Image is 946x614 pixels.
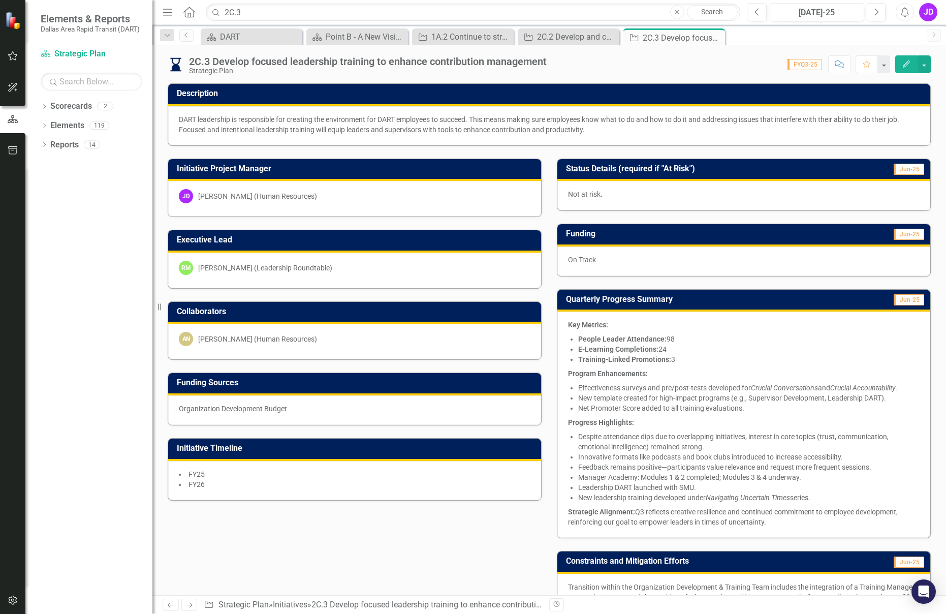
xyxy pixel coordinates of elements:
[309,30,405,43] a: Point B - A New Vision for Mobility in [GEOGRAPHIC_DATA][US_STATE]
[177,444,536,453] h3: Initiative Timeline
[50,139,79,151] a: Reports
[578,393,920,403] li: New template created for high-impact programs (e.g., Supervisor Development, Leadership DART).
[568,189,920,199] p: Not at risk.
[415,30,511,43] a: 1A.2 Continue to streamline the hiring process, bolster recruitment, and increase retention
[50,120,84,132] a: Elements
[773,7,861,19] div: [DATE]-25
[568,505,920,527] p: Q3 reflects creative resilience and continued commitment to employee development, reinforcing our...
[198,263,332,273] div: [PERSON_NAME] (Leadership Roundtable)
[188,480,205,488] span: FY26
[568,321,608,329] strong: Key Metrics:
[179,332,193,346] div: AN
[177,235,536,244] h3: Executive Lead
[41,48,142,60] a: Strategic Plan
[168,56,184,73] img: In Progress
[41,25,140,33] small: Dallas Area Rapid Transit (DART)
[911,579,936,604] div: Open Intercom Messenger
[326,30,405,43] div: Point B - A New Vision for Mobility in [GEOGRAPHIC_DATA][US_STATE]
[830,384,895,392] em: Crucial Accountability
[177,307,536,316] h3: Collaborators
[179,114,920,135] div: DART leadership is responsible for creating the environment for DART employees to succeed. This m...
[431,30,511,43] div: 1A.2 Continue to streamline the hiring process, bolster recruitment, and increase retention
[311,600,595,609] div: 2C.3 Develop focused leadership training to enhance contribution management
[566,164,855,173] h3: Status Details (required if "At Risk")
[5,12,23,29] img: ClearPoint Strategy
[177,89,925,98] h3: Description
[41,13,140,25] span: Elements & Reports
[687,5,738,19] a: Search
[218,600,269,609] a: Strategic Plan
[179,189,193,203] div: JD
[566,229,740,238] h3: Funding
[578,355,671,363] strong: Training-Linked Promotions:
[894,164,924,175] span: Jun-25
[177,378,536,387] h3: Funding Sources
[566,557,852,566] h3: Constraints and Mitigation Efforts
[578,383,920,393] li: Effectiveness surveys and pre/post-tests developed for and .
[578,345,658,353] strong: E-Learning Completions:
[578,493,920,503] li: New leadership training developed under series.
[578,472,920,482] li: Manager Academy: Modules 1 & 2 completed; Modules 3 & 4 underway.
[189,56,547,67] div: 2C.3 Develop focused leadership training to enhance contribution management
[919,3,937,21] button: JD
[578,452,920,462] li: Innovative formats like podcasts and book clubs introduced to increase accessibility.
[203,30,300,43] a: DART
[578,482,920,493] li: Leadership DART launched with SMU.
[894,294,924,305] span: Jun-25
[578,344,920,354] li: 24
[578,354,920,364] li: 3
[770,3,864,21] button: [DATE]-25
[578,334,920,344] li: 98
[537,30,617,43] div: 2C.2 Develop and conduct training that grows agency knowledge, professional pride, and customer s...
[204,599,542,611] div: » »
[50,101,92,112] a: Scorecards
[177,164,536,173] h3: Initiative Project Manager
[568,418,634,426] strong: Progress Highlights:
[568,508,635,516] strong: Strategic Alignment:
[520,30,617,43] a: 2C.2 Develop and conduct training that grows agency knowledge, professional pride, and customer s...
[578,335,667,343] strong: People Leader Attendance:
[41,73,142,90] input: Search Below...
[706,494,790,502] em: Navigating Uncertain Times
[894,557,924,568] span: Jun-25
[568,370,648,378] strong: Program Enhancements:
[189,67,547,75] div: Strategic Plan
[643,32,722,44] div: 2C.3 Develop focused leadership training to enhance contribution management
[787,59,822,70] span: FYQ3-25
[188,470,205,478] span: FY25
[578,403,920,413] li: Net Promoter Score added to all training evaluations.
[179,261,193,275] div: RM
[206,4,740,21] input: Search ClearPoint...
[578,462,920,472] li: Feedback remains positive—participants value relevance and request more frequent sessions.
[568,256,596,264] span: On Track
[97,102,113,111] div: 2
[198,334,317,344] div: [PERSON_NAME] (Human Resources)
[578,432,920,452] li: Despite attendance dips due to overlapping initiatives, interest in core topics (trust, communica...
[751,384,818,392] em: Crucial Conversations
[220,30,300,43] div: DART
[89,121,109,130] div: 119
[198,191,317,201] div: [PERSON_NAME] (Human Resources)
[566,295,843,304] h3: Quarterly Progress Summary
[894,229,924,240] span: Jun-25
[84,140,100,149] div: 14
[273,600,307,609] a: Initiatives
[179,405,287,413] span: Organization Development Budget
[568,583,917,611] span: Transition within the Organization Development & Training Team includes the integration of a Trai...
